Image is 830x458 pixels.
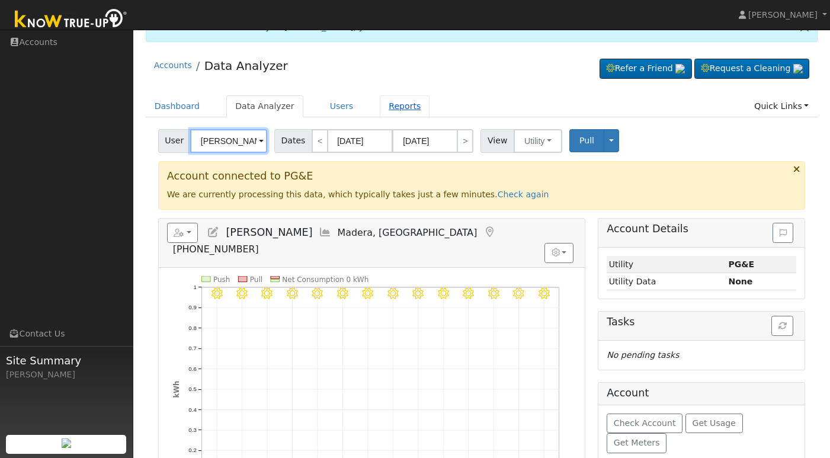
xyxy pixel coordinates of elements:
[226,95,303,117] a: Data Analyzer
[312,288,323,299] i: 8/01 - Clear
[614,438,660,447] span: Get Meters
[600,59,692,79] a: Refer a Friend
[771,316,793,336] button: Refresh
[188,427,197,433] text: 0.3
[694,59,809,79] a: Request a Cleaning
[539,288,550,299] i: 8/10 - Clear
[773,223,793,243] button: Issue History
[190,129,267,153] input: Select a User
[250,275,262,283] text: Pull
[172,380,180,398] text: kWh
[514,129,562,153] button: Utility
[337,288,348,299] i: 8/02 - Clear
[173,244,259,255] span: [PHONE_NUMBER]
[438,288,449,299] i: 8/06 - Clear
[211,288,222,299] i: 7/28 - MostlyClear
[463,288,474,299] i: 8/07 - Clear
[387,288,399,299] i: 8/04 - Clear
[457,129,473,153] a: >
[167,170,797,182] h3: Account connected to PG&E
[579,136,594,145] span: Pull
[274,129,312,153] span: Dates
[188,325,197,331] text: 0.8
[62,438,71,448] img: retrieve
[793,64,803,73] img: retrieve
[483,226,496,238] a: Map
[745,95,818,117] a: Quick Links
[236,288,248,299] i: 7/29 - Clear
[261,288,273,299] i: 7/30 - Clear
[204,59,288,73] a: Data Analyzer
[607,433,666,453] button: Get Meters
[693,418,736,428] span: Get Usage
[607,316,796,328] h5: Tasks
[685,414,743,434] button: Get Usage
[607,350,679,360] i: No pending tasks
[607,223,796,235] h5: Account Details
[513,288,524,299] i: 8/09 - Clear
[158,129,191,153] span: User
[158,161,806,210] div: We are currently processing this data, which typically takes just a few minutes.
[6,369,127,381] div: [PERSON_NAME]
[154,60,192,70] a: Accounts
[748,10,818,20] span: [PERSON_NAME]
[614,418,676,428] span: Check Account
[188,447,197,453] text: 0.2
[728,277,752,286] strong: None
[9,7,133,33] img: Know True-Up
[728,260,754,269] strong: ID: 17162716, authorized: 08/11/25
[193,284,196,290] text: 1
[321,95,363,117] a: Users
[412,288,424,299] i: 8/05 - Clear
[207,226,220,238] a: Edit User (35177)
[607,387,649,399] h5: Account
[338,227,478,238] span: Madera, [GEOGRAPHIC_DATA]
[607,414,682,434] button: Check Account
[287,288,298,299] i: 7/31 - Clear
[188,345,197,351] text: 0.7
[675,64,685,73] img: retrieve
[188,365,197,371] text: 0.6
[380,95,430,117] a: Reports
[146,95,209,117] a: Dashboard
[569,129,604,152] button: Pull
[488,288,499,299] i: 8/08 - Clear
[213,275,230,283] text: Push
[498,190,549,199] a: Check again
[607,256,726,273] td: Utility
[319,226,332,238] a: Multi-Series Graph
[6,353,127,369] span: Site Summary
[607,273,726,290] td: Utility Data
[188,386,197,392] text: 0.5
[282,275,368,283] text: Net Consumption 0 kWh
[362,288,373,299] i: 8/03 - Clear
[480,129,514,153] span: View
[312,129,328,153] a: <
[226,226,312,238] span: [PERSON_NAME]
[188,304,197,310] text: 0.9
[188,406,197,412] text: 0.4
